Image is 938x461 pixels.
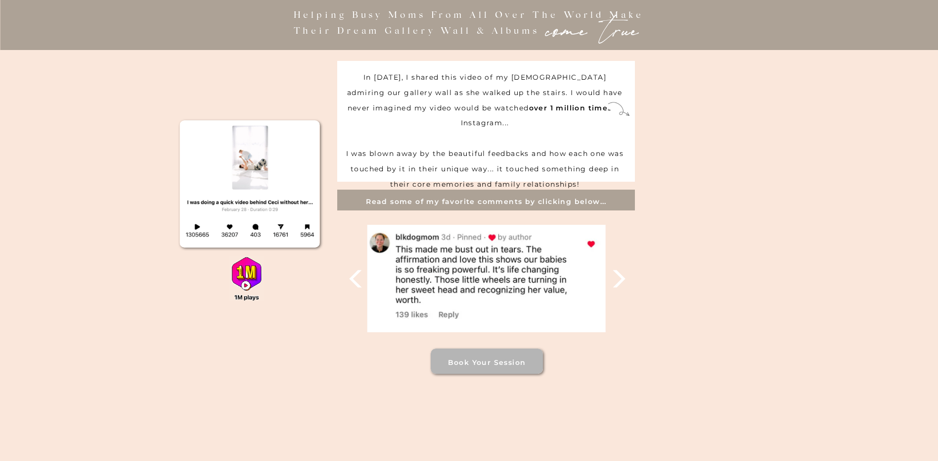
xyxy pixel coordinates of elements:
p: come true [530,21,656,29]
b: over 1 million times [529,103,612,112]
b: Read some of my favorite comments by clicking below... [366,197,607,206]
a: Book your session [433,358,541,365]
p: In [DATE], I shared this video of my [DEMOGRAPHIC_DATA] admiring our gallery wall as she walked u... [344,70,626,182]
iframe: 918854945 [656,73,805,338]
